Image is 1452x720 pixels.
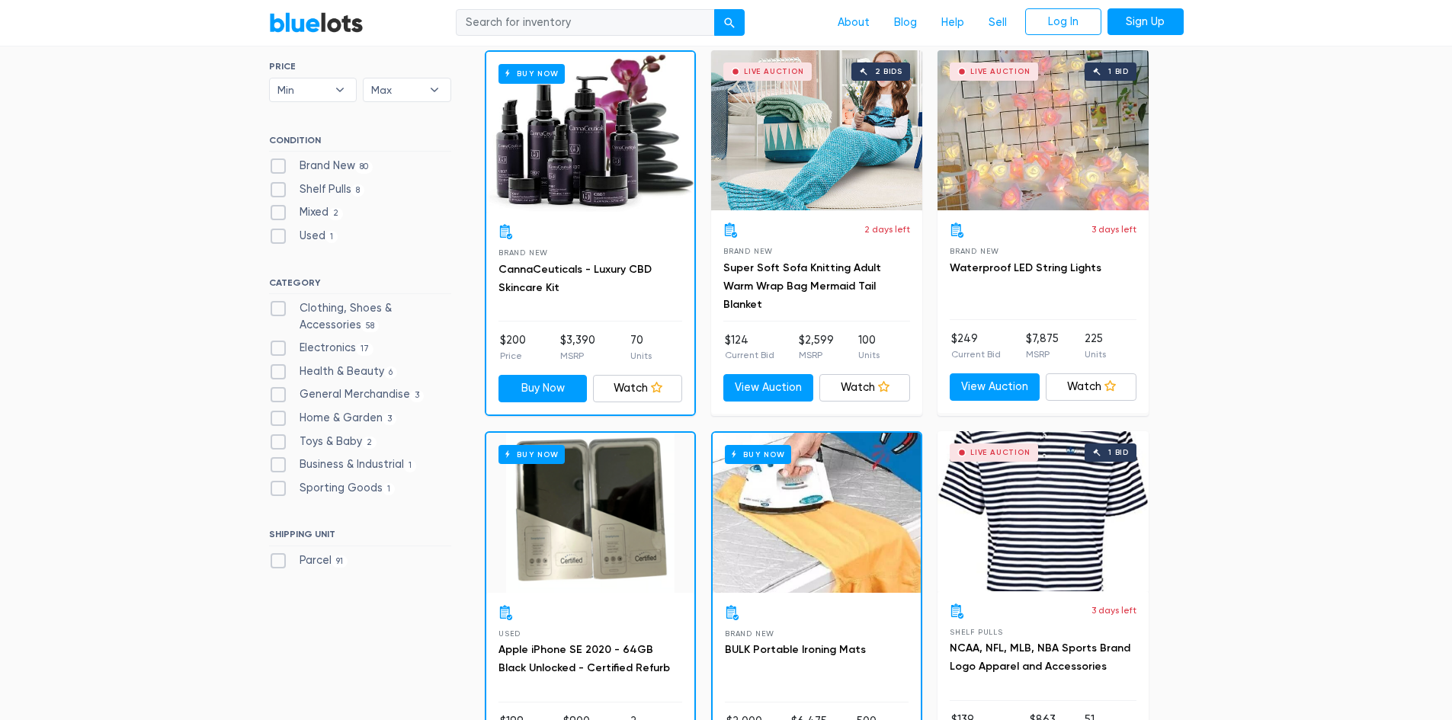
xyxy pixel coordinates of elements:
p: Current Bid [725,348,774,362]
a: About [825,8,882,37]
p: Current Bid [951,347,1001,361]
a: Super Soft Sofa Knitting Adult Warm Wrap Bag Mermaid Tail Blanket [723,261,881,311]
a: Buy Now [486,52,694,212]
span: Shelf Pulls [950,628,1003,636]
span: 2 [329,208,344,220]
label: Home & Garden [269,410,397,427]
span: Brand New [498,248,548,257]
label: Health & Beauty [269,363,398,380]
p: MSRP [799,348,834,362]
li: $7,875 [1026,331,1059,361]
a: View Auction [950,373,1040,401]
span: 91 [332,555,348,568]
li: $2,599 [799,332,834,363]
input: Search for inventory [456,9,715,37]
h6: CATEGORY [269,277,451,294]
label: Electronics [269,340,374,357]
label: Business & Industrial [269,456,417,473]
span: 2 [362,437,377,449]
h6: CONDITION [269,135,451,152]
a: NCAA, NFL, MLB, NBA Sports Brand Logo Apparel and Accessories [950,642,1130,673]
a: Sell [976,8,1019,37]
label: Toys & Baby [269,434,377,450]
span: 1 [325,231,338,243]
p: Units [630,349,652,363]
li: 70 [630,332,652,363]
h6: Buy Now [725,445,791,464]
p: Units [1085,347,1106,361]
span: 6 [384,366,398,379]
span: 17 [356,343,374,355]
div: Live Auction [744,68,804,75]
a: Watch [593,375,682,402]
p: 2 days left [864,222,910,236]
a: Buy Now [498,375,588,402]
p: Units [858,348,880,362]
span: Brand New [725,629,774,638]
label: Clothing, Shoes & Accessories [269,300,451,333]
li: 225 [1085,331,1106,361]
label: Shelf Pulls [269,181,365,198]
span: Max [371,78,421,101]
a: Watch [1046,373,1136,401]
a: Live Auction 2 bids [711,50,922,210]
a: BlueLots [269,11,364,34]
b: ▾ [324,78,356,101]
li: $249 [951,331,1001,361]
a: Buy Now [486,433,694,593]
div: Live Auction [970,449,1031,456]
span: 58 [361,320,380,332]
p: 3 days left [1091,603,1136,617]
label: General Merchandise [269,386,425,403]
a: Sign Up [1107,8,1184,36]
span: 1 [383,483,396,495]
a: Waterproof LED String Lights [950,261,1101,274]
a: Live Auction 1 bid [938,50,1149,210]
p: MSRP [560,349,595,363]
span: Min [277,78,328,101]
p: MSRP [1026,347,1059,361]
a: Buy Now [713,433,921,593]
span: 1 [404,460,417,472]
a: BULK Portable Ironing Mats [725,643,866,656]
a: Log In [1025,8,1101,36]
div: 1 bid [1108,449,1129,456]
a: Live Auction 1 bid [938,431,1149,591]
label: Mixed [269,204,344,221]
a: Watch [819,374,910,402]
h6: SHIPPING UNIT [269,529,451,546]
div: Live Auction [970,68,1031,75]
span: 80 [355,161,373,173]
li: 100 [858,332,880,363]
h6: PRICE [269,61,451,72]
span: 3 [383,413,397,425]
span: 3 [410,390,425,402]
a: Blog [882,8,929,37]
label: Brand New [269,158,373,174]
div: 2 bids [875,68,902,75]
span: Brand New [723,247,773,255]
li: $3,390 [560,332,595,363]
label: Used [269,228,338,245]
b: ▾ [418,78,450,101]
span: Used [498,629,521,638]
a: Help [929,8,976,37]
a: CannaCeuticals - Luxury CBD Skincare Kit [498,263,652,294]
span: Brand New [950,247,999,255]
a: Apple iPhone SE 2020 - 64GB Black Unlocked - Certified Refurb [498,643,670,674]
h6: Buy Now [498,445,565,464]
label: Sporting Goods [269,480,396,497]
li: $124 [725,332,774,363]
div: 1 bid [1108,68,1129,75]
li: $200 [500,332,526,363]
h6: Buy Now [498,64,565,83]
span: 8 [351,184,365,197]
p: 3 days left [1091,222,1136,236]
p: Price [500,349,526,363]
label: Parcel [269,552,348,569]
a: View Auction [723,374,814,402]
